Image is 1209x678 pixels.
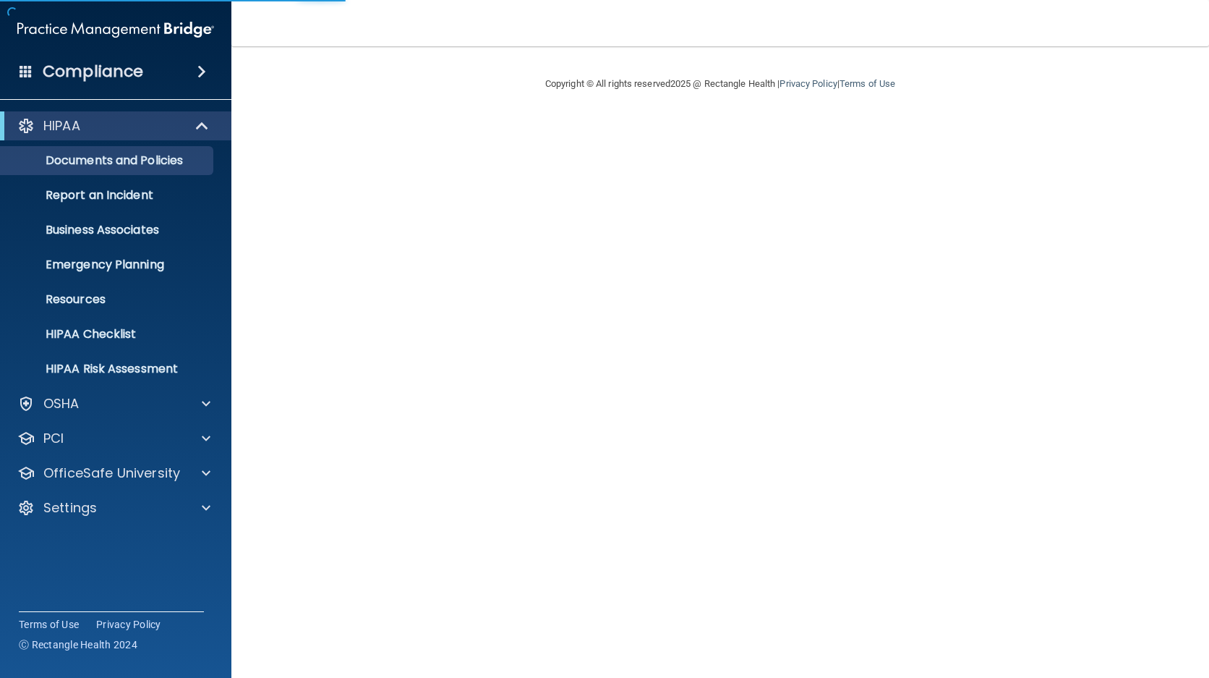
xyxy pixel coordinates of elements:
[779,78,837,89] a: Privacy Policy
[17,15,214,44] img: PMB logo
[17,465,210,482] a: OfficeSafe University
[43,395,80,412] p: OSHA
[43,117,80,135] p: HIPAA
[17,499,210,517] a: Settings
[43,499,97,517] p: Settings
[840,78,895,89] a: Terms of Use
[9,327,207,342] p: HIPAA Checklist
[19,637,137,652] span: Ⓒ Rectangle Health 2024
[43,465,180,482] p: OfficeSafe University
[9,188,207,203] p: Report an Incident
[96,617,161,632] a: Privacy Policy
[9,153,207,168] p: Documents and Policies
[9,223,207,237] p: Business Associates
[17,430,210,447] a: PCI
[9,362,207,376] p: HIPAA Risk Assessment
[19,617,79,632] a: Terms of Use
[456,61,984,107] div: Copyright © All rights reserved 2025 @ Rectangle Health | |
[43,62,143,82] h4: Compliance
[43,430,64,447] p: PCI
[17,117,210,135] a: HIPAA
[9,258,207,272] p: Emergency Planning
[9,292,207,307] p: Resources
[17,395,210,412] a: OSHA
